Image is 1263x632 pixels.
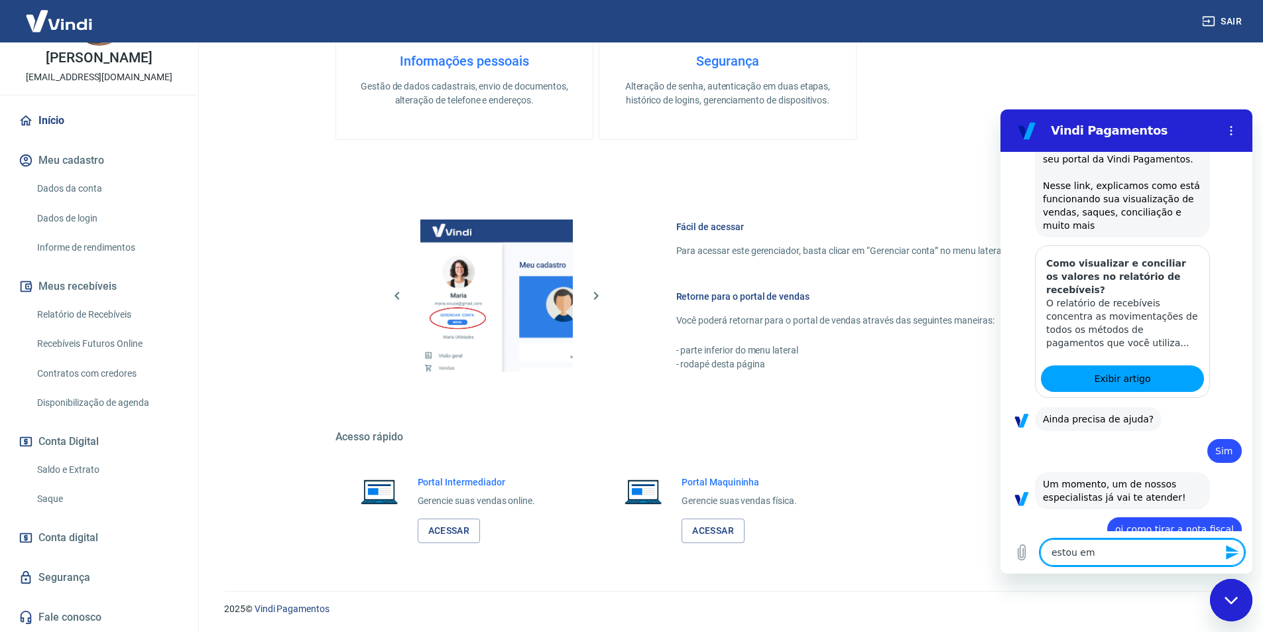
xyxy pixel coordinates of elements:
[38,529,98,547] span: Conta digital
[16,1,102,41] img: Vindi
[621,53,835,69] h4: Segurança
[32,205,182,232] a: Dados de login
[682,519,745,543] a: Acessar
[26,70,172,84] p: [EMAIL_ADDRESS][DOMAIN_NAME]
[16,523,182,552] a: Conta digital
[1000,109,1252,574] iframe: Janela de mensagens
[32,234,182,261] a: Informe de rendimentos
[676,357,1089,371] p: - rodapé desta página
[16,272,182,301] button: Meus recebíveis
[16,427,182,456] button: Conta Digital
[46,51,152,65] p: [PERSON_NAME]
[676,220,1089,233] h6: Fácil de acessar
[420,220,573,372] img: Imagem da dashboard mostrando o botão de gerenciar conta na sidebar no lado esquerdo
[16,106,182,135] a: Início
[357,53,571,69] h4: Informações pessoais
[32,389,182,416] a: Disponibilização de agenda
[615,475,671,507] img: Imagem de um notebook aberto
[1210,579,1252,621] iframe: Botão para abrir a janela de mensagens, conversa em andamento
[1199,9,1247,34] button: Sair
[418,519,481,543] a: Acessar
[676,290,1089,303] h6: Retorne para o portal de vendas
[32,301,182,328] a: Relatório de Recebíveis
[255,603,330,614] a: Vindi Pagamentos
[32,175,182,202] a: Dados da conta
[16,563,182,592] a: Segurança
[676,314,1089,328] p: Você poderá retornar para o portal de vendas através das seguintes maneiras:
[682,494,797,508] p: Gerencie suas vendas física.
[32,456,182,483] a: Saldo e Extrato
[621,80,835,107] p: Alteração de senha, autenticação em duas etapas, histórico de logins, gerenciamento de dispositivos.
[418,494,536,508] p: Gerencie suas vendas online.
[335,430,1120,444] h5: Acesso rápido
[16,146,182,175] button: Meu cadastro
[32,360,182,387] a: Contratos com credores
[16,603,182,632] a: Fale conosco
[32,485,182,513] a: Saque
[682,475,797,489] h6: Portal Maquininha
[224,602,1231,616] p: 2025 ©
[351,475,407,507] img: Imagem de um notebook aberto
[676,244,1089,258] p: Para acessar este gerenciador, basta clicar em “Gerenciar conta” no menu lateral do portal de ven...
[418,475,536,489] h6: Portal Intermediador
[676,344,1089,357] p: - parte inferior do menu lateral
[357,80,571,107] p: Gestão de dados cadastrais, envio de documentos, alteração de telefone e endereços.
[32,330,182,357] a: Recebíveis Futuros Online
